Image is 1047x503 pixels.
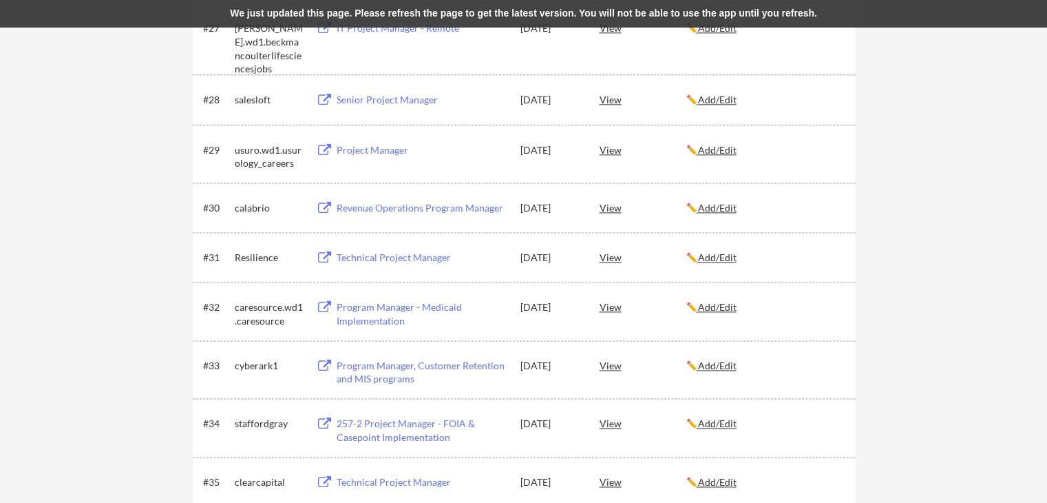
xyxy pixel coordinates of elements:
div: Resilience [235,251,304,265]
div: View [600,87,686,112]
div: View [600,353,686,378]
div: [DATE] [520,417,581,431]
div: ✏️ [686,143,843,157]
div: View [600,245,686,269]
div: [PERSON_NAME].wd1.beckmancoulterlifesciencesjobs [235,21,304,75]
div: ✏️ [686,300,843,314]
div: ✏️ [686,201,843,215]
div: #32 [203,300,230,314]
div: caresource.wd1.caresource [235,300,304,327]
div: Program Manager - Medicaid Implementation [337,300,507,327]
div: cyberark1 [235,359,304,373]
div: [DATE] [520,300,581,314]
div: View [600,15,686,40]
div: View [600,469,686,494]
div: #34 [203,417,230,431]
div: Project Manager [337,143,507,157]
u: Add/Edit [698,301,737,313]
div: [DATE] [520,21,581,35]
div: calabrio [235,201,304,215]
div: Technical Project Manager [337,251,507,265]
div: usuro.wd1.usurology_careers [235,143,304,170]
div: ✏️ [686,93,843,107]
div: View [600,294,686,319]
div: Revenue Operations Program Manager [337,201,507,215]
div: Senior Project Manager [337,93,507,107]
u: Add/Edit [698,144,737,156]
div: #35 [203,475,230,489]
u: Add/Edit [698,202,737,214]
div: 257-2 Project Manager - FOIA & Casepoint Implementation [337,417,507,444]
div: View [600,411,686,435]
div: #30 [203,201,230,215]
div: ✏️ [686,359,843,373]
div: ✏️ [686,251,843,265]
div: [DATE] [520,359,581,373]
div: IT Project Manager - Remote [337,21,507,35]
div: salesloft [235,93,304,107]
u: Add/Edit [698,360,737,371]
div: Technical Project Manager [337,475,507,489]
div: #33 [203,359,230,373]
div: #31 [203,251,230,265]
div: ✏️ [686,417,843,431]
div: ✏️ [686,21,843,35]
div: clearcapital [235,475,304,489]
u: Add/Edit [698,251,737,263]
div: [DATE] [520,251,581,265]
div: [DATE] [520,475,581,489]
div: #28 [203,93,230,107]
u: Add/Edit [698,94,737,105]
u: Add/Edit [698,22,737,34]
div: Program Manager, Customer Retention and MIS programs [337,359,507,386]
div: [DATE] [520,201,581,215]
div: staffordgray [235,417,304,431]
u: Add/Edit [698,418,737,429]
div: #27 [203,21,230,35]
div: ✏️ [686,475,843,489]
div: #29 [203,143,230,157]
div: [DATE] [520,93,581,107]
div: [DATE] [520,143,581,157]
u: Add/Edit [698,476,737,488]
div: View [600,137,686,162]
div: View [600,195,686,220]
